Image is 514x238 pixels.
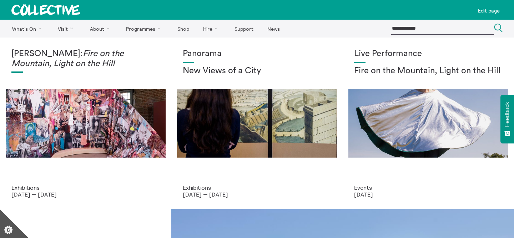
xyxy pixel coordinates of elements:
[183,49,331,59] h1: Panorama
[183,184,331,191] p: Exhibitions
[500,95,514,143] button: Feedback - Show survey
[11,49,160,69] h1: [PERSON_NAME]:
[478,8,500,14] p: Edit page
[197,20,227,38] a: Hire
[261,20,286,38] a: News
[171,20,195,38] a: Shop
[52,20,82,38] a: Visit
[171,38,343,209] a: Collective Panorama June 2025 small file 8 Panorama New Views of a City Exhibitions [DATE] — [DATE]
[183,191,331,198] p: [DATE] — [DATE]
[343,38,514,209] a: Photo: Eoin Carey Live Performance Fire on the Mountain, Light on the Hill Events [DATE]
[84,20,119,38] a: About
[11,191,160,198] p: [DATE] — [DATE]
[354,66,503,76] h2: Fire on the Mountain, Light on the Hill
[354,49,503,59] h1: Live Performance
[354,191,503,198] p: [DATE]
[228,20,259,38] a: Support
[183,66,331,76] h2: New Views of a City
[6,20,50,38] a: What's On
[11,184,160,191] p: Exhibitions
[120,20,170,38] a: Programmes
[504,102,510,127] span: Feedback
[354,184,503,191] p: Events
[475,3,503,17] a: Edit page
[11,49,124,68] em: Fire on the Mountain, Light on the Hill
